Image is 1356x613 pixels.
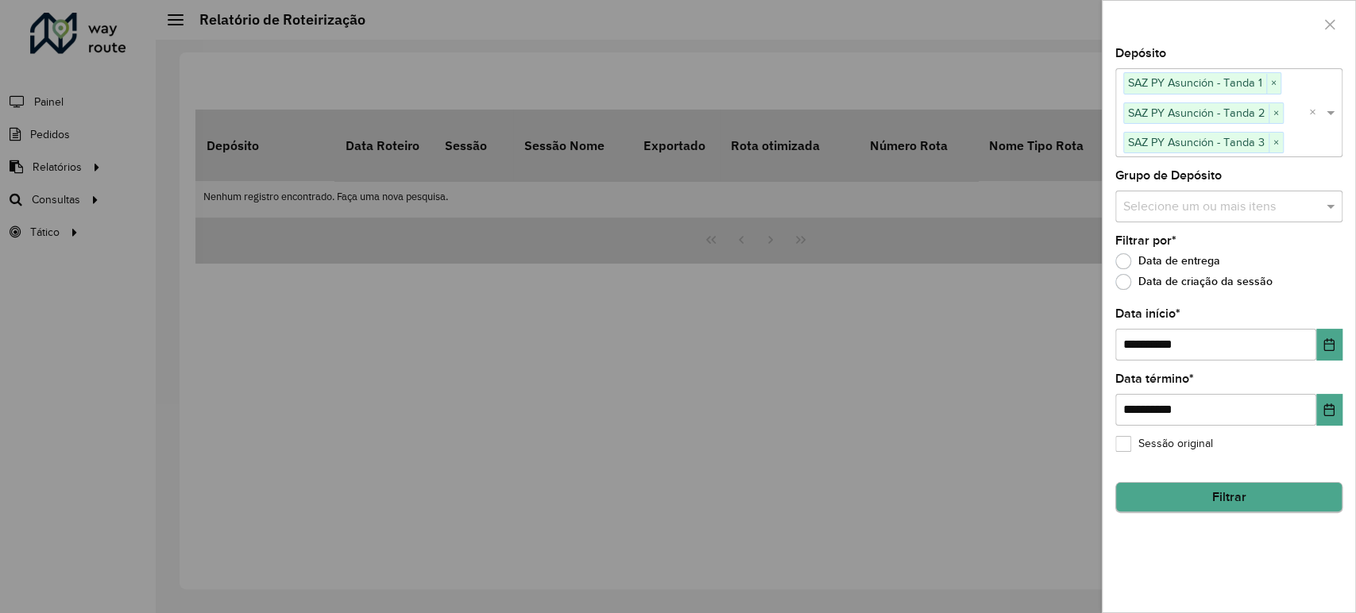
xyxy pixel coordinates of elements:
[1115,435,1213,452] label: Sessão original
[1115,44,1166,63] label: Depósito
[1124,73,1266,92] span: SAZ PY Asunción - Tanda 1
[1115,253,1220,269] label: Data de entrega
[1115,304,1180,323] label: Data início
[1115,231,1176,250] label: Filtrar por
[1316,394,1342,426] button: Choose Date
[1115,369,1194,388] label: Data término
[1266,74,1281,93] span: ×
[1115,166,1222,185] label: Grupo de Depósito
[1115,274,1273,290] label: Data de criação da sessão
[1124,103,1269,122] span: SAZ PY Asunción - Tanda 2
[1124,133,1269,152] span: SAZ PY Asunción - Tanda 3
[1115,482,1342,512] button: Filtrar
[1269,133,1283,152] span: ×
[1316,329,1342,360] button: Choose Date
[1269,104,1283,123] span: ×
[1309,103,1323,122] span: Clear all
